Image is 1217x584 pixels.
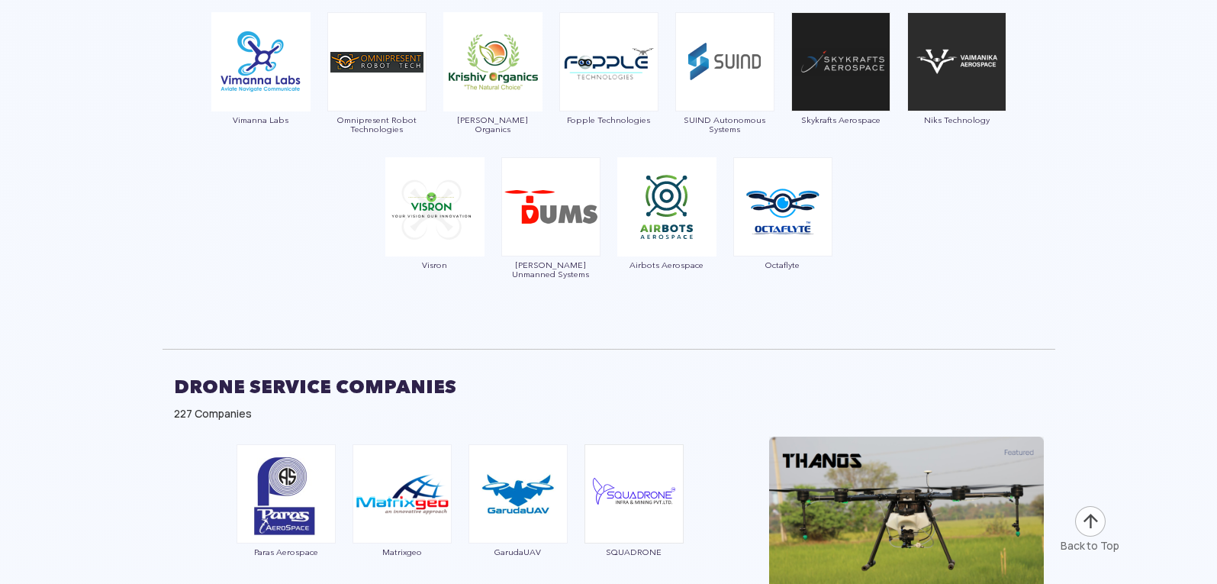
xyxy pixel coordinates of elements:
div: Back to Top [1061,538,1119,553]
img: ic_fopple.png [559,12,658,111]
img: ic_garuda.png [468,444,568,544]
span: Octaflyte [732,260,833,269]
span: GarudaUAV [468,547,568,557]
a: Niks Technology [906,54,1007,124]
img: img_krishiv.png [443,12,542,111]
a: Fopple Technologies [559,54,659,124]
span: SUIND Autonomous Systems [675,115,775,134]
img: ic_octaflyte.png [733,157,832,257]
a: Airbots Aerospace [617,199,717,269]
h2: DRONE SERVICE COMPANIES [174,368,1044,406]
img: img_visron.png [385,157,485,257]
img: ic_omnipresent.png [327,12,427,111]
span: Skykrafts Aerospace [790,115,891,124]
a: Vimanna Labs [211,54,311,124]
span: SQUADRONE [584,547,684,557]
a: GarudaUAV [468,486,568,557]
a: Paras Aerospace [236,486,336,557]
span: [PERSON_NAME] Organics [443,115,543,134]
a: Visron [385,199,485,269]
img: img_airbots.png [617,157,716,257]
span: Vimanna Labs [211,115,311,124]
span: Niks Technology [906,115,1007,124]
img: ic_paras.png [237,444,336,544]
div: 227 Companies [174,406,1044,421]
img: img_vimanna.png [211,12,311,111]
img: ic_arrow-up.png [1074,505,1107,538]
img: ic_daksha.png [501,157,600,257]
img: img_suind.png [675,12,774,111]
span: Matrixgeo [352,547,452,557]
a: Matrixgeo [352,486,452,557]
a: [PERSON_NAME] Organics [443,54,543,134]
span: [PERSON_NAME] Unmanned Systems [501,260,601,279]
a: Omnipresent Robot Technologies [327,54,427,134]
a: SQUADRONE [584,486,684,557]
span: Paras Aerospace [236,547,336,557]
a: SUIND Autonomous Systems [675,54,775,134]
a: Skykrafts Aerospace [790,54,891,124]
span: Airbots Aerospace [617,260,717,269]
img: ic_skykrafts.png [791,12,890,111]
span: Omnipresent Robot Technologies [327,115,427,134]
span: Visron [385,260,485,269]
img: ic_squadrone.png [584,444,684,544]
img: img_niks.png [907,12,1006,111]
a: [PERSON_NAME] Unmanned Systems [501,199,601,279]
img: ic_matrixgeo.png [353,444,452,544]
a: Octaflyte [732,199,833,269]
span: Fopple Technologies [559,115,659,124]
